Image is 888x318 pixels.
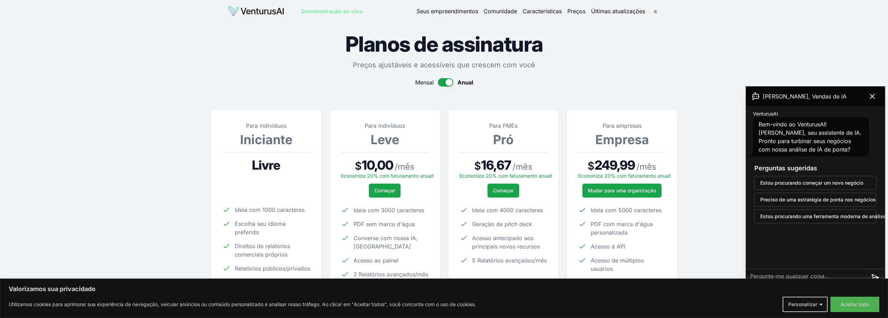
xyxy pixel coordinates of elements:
font: Valorizamos sua privacidade [9,285,96,293]
font: Começar [374,187,395,193]
font: 2 Relatórios avançados/mês [353,271,428,278]
a: Seus empreendimentos [417,7,478,15]
font: Estou procurando começar um novo negócio [760,180,863,186]
font: PDF sem marca d'água [353,221,415,228]
font: Escolha seu idioma preferido [235,220,286,236]
font: 10,00 [362,157,394,173]
a: Demonstração ao vivo [301,7,363,15]
button: Começar [487,184,519,198]
font: PDF com marca d'água personalizada [591,221,653,236]
font: Acesso antecipado aos principais novos recursos [472,235,540,250]
font: 5 Relatórios avançados/mês [472,257,547,264]
button: Começar [369,184,401,198]
font: Mensal [415,79,434,86]
font: 16,67 [481,157,511,173]
font: mês [516,162,532,172]
font: Converse com nossa IA, [GEOGRAPHIC_DATA] [353,235,418,250]
font: Preciso de uma estratégia de ponta nos negócios [760,197,876,202]
font: Livre [252,157,281,173]
font: Iniciante [240,132,292,147]
font: Relatórios públicos/privados [235,265,310,272]
font: Comunidade [484,8,517,15]
font: Ideia com 3000 caracteres [353,207,424,214]
font: Leve [371,132,399,147]
font: $ [474,160,481,172]
font: / [636,162,640,172]
font: Para indivíduos [246,122,286,129]
font: Anual [457,79,473,86]
font: Bem-vindo ao VenturusAI! [PERSON_NAME], seu assistente de IA. Pronto para turbinar seus negócios ... [759,121,861,153]
font: Acesso à API [591,243,625,250]
font: Aceitar tudo [841,301,869,307]
a: Comunidade [484,7,517,15]
a: Últimas atualizações [591,7,645,15]
font: c [654,8,657,14]
font: Economize 20% com faturamento anual! [341,173,434,179]
font: Para empresas [603,122,642,129]
font: Acesso ao painel [353,257,398,264]
font: Mudar para uma organização [588,187,656,193]
a: Características [523,7,562,15]
button: Estou procurando começar um novo negócio [754,176,876,190]
font: mês [398,162,415,172]
a: Mudar para uma organização [582,184,662,198]
font: Ideia com 1000 caracteres [235,206,305,213]
font: mês [640,162,656,172]
a: Preços [567,7,585,15]
font: Geração de pitch deck [472,221,532,228]
font: Para indivíduos [365,122,405,129]
button: c [651,6,661,16]
font: Direitos de relatórios comerciais próprios [235,243,290,258]
font: Perguntas sugeridas [754,164,817,172]
font: Características [523,8,562,15]
font: Demonstração ao vivo [301,8,363,15]
font: Preços [567,8,585,15]
font: $ [355,160,362,172]
font: Últimas atualizações [591,8,645,15]
font: Acesso de múltiplos usuários [591,257,644,272]
font: Pró [493,132,514,147]
font: Personalizar [788,301,817,307]
font: Seus empreendimentos [417,8,478,15]
font: Empresa [595,132,649,147]
img: logotipo [228,6,284,17]
font: / [513,162,516,172]
font: Para PMEs [489,122,517,129]
font: Economize 20% com faturamento anual! [460,173,552,179]
font: Economize 20% com faturamento anual! [578,173,671,179]
font: 249,99 [595,157,635,173]
font: / [395,162,398,172]
font: Preços ajustáveis ​​e acessíveis que crescem com você [353,61,535,69]
font: [PERSON_NAME], Vendas de IA [763,93,846,100]
font: Planos de assinatura [345,31,543,57]
font: Ideia com 4000 caracteres [472,207,543,214]
font: Começar [493,187,514,193]
font: $ [588,160,595,172]
button: Estou procurando uma ferramenta moderna de análise de negócios [754,209,876,223]
font: VenturusAI [753,111,778,117]
button: Preciso de uma estratégia de ponta nos negócios [754,193,876,207]
font: Ideia com 5000 caracteres [591,207,662,214]
button: Personalizar [783,297,828,312]
button: Aceitar tudo [830,297,879,312]
font: Utilizamos cookies para aprimorar sua experiência de navegação, veicular anúncios ou conteúdo per... [9,301,476,307]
